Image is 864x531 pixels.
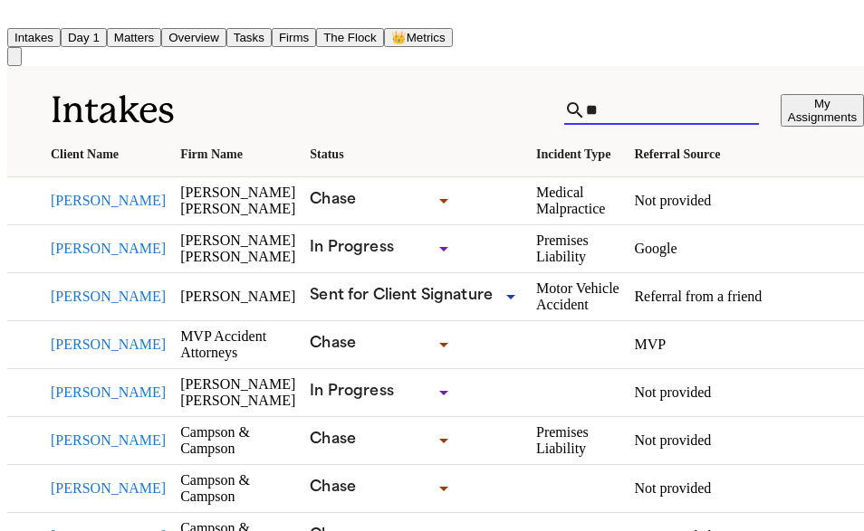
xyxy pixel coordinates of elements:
[310,147,522,162] div: Status
[180,289,295,305] a: View details for Shane Davison
[51,147,166,162] div: Client Name
[316,28,384,47] button: The Flock
[407,31,446,44] span: Metrics
[634,480,711,496] span: Not provided
[310,193,356,207] span: Chase
[310,337,356,351] span: Chase
[51,480,166,497] button: View details for Jessica Pauta
[180,232,295,265] a: View details for Miriam Jimenez
[536,185,619,217] a: View details for Ariana Lotuleilei
[634,193,711,208] span: Not provided
[51,384,166,401] button: View details for Judy Martinez
[536,147,619,162] div: Incident Type
[7,29,61,44] a: Intakes
[536,424,619,457] a: View details for Lakeisha Vaughn
[272,28,316,47] button: Firms
[51,432,166,449] button: View details for Lakeisha Vaughn
[161,29,226,44] a: Overview
[180,472,295,505] a: View details for Jessica Pauta
[310,188,455,213] div: Update intake status
[634,432,711,448] span: Not provided
[384,29,453,44] a: crownMetrics
[180,376,295,409] a: View details for Judy Martinez
[51,289,166,305] button: View details for Shane Davison
[310,432,356,447] span: Chase
[61,28,107,47] button: Day 1
[226,28,272,47] button: Tasks
[7,7,29,24] img: Finch Logo
[781,94,864,127] button: My Assignments
[7,28,61,47] button: Intakes
[180,328,295,361] a: View details for Mike Pettis
[536,280,619,313] a: View details for Shane Davison
[161,28,226,47] button: Overview
[634,384,711,400] span: Not provided
[272,29,316,44] a: Firms
[310,241,394,255] span: In Progress
[107,29,161,44] a: Matters
[226,29,272,44] a: Tasks
[51,241,166,257] button: View details for Miriam Jimenez
[7,12,29,27] a: Home
[536,232,619,265] a: View details for Miriam Jimenez
[180,424,295,457] a: View details for Lakeisha Vaughn
[316,29,384,44] a: The Flock
[180,147,295,162] div: Firm Name
[310,289,493,303] span: Sent for Client Signature
[310,480,356,495] span: Chase
[310,380,455,405] div: Update intake status
[310,476,455,501] div: Update intake status
[107,28,161,47] button: Matters
[180,185,295,217] a: View details for Ariana Lotuleilei
[310,332,455,357] div: Update intake status
[391,31,407,44] span: crown
[310,284,522,309] div: Update intake status
[310,384,394,399] span: In Progress
[61,29,107,44] a: Day 1
[310,428,455,453] div: Update intake status
[384,28,453,47] button: crownMetrics
[51,193,166,209] button: View details for Ariana Lotuleilei
[51,88,564,133] h1: Intakes
[51,337,166,353] button: View details for Mike Pettis
[310,236,455,261] div: Update intake status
